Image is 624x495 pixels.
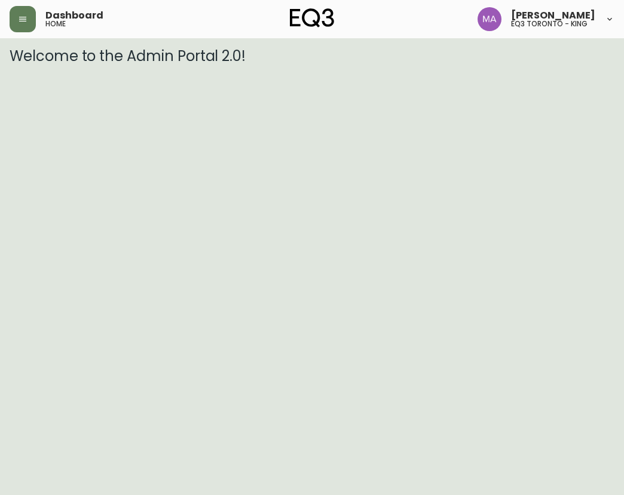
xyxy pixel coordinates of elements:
span: [PERSON_NAME] [511,11,595,20]
span: Dashboard [45,11,103,20]
img: 4f0989f25cbf85e7eb2537583095d61e [478,7,501,31]
h3: Welcome to the Admin Portal 2.0! [10,48,614,65]
h5: eq3 toronto - king [511,20,588,27]
h5: home [45,20,66,27]
img: logo [290,8,334,27]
